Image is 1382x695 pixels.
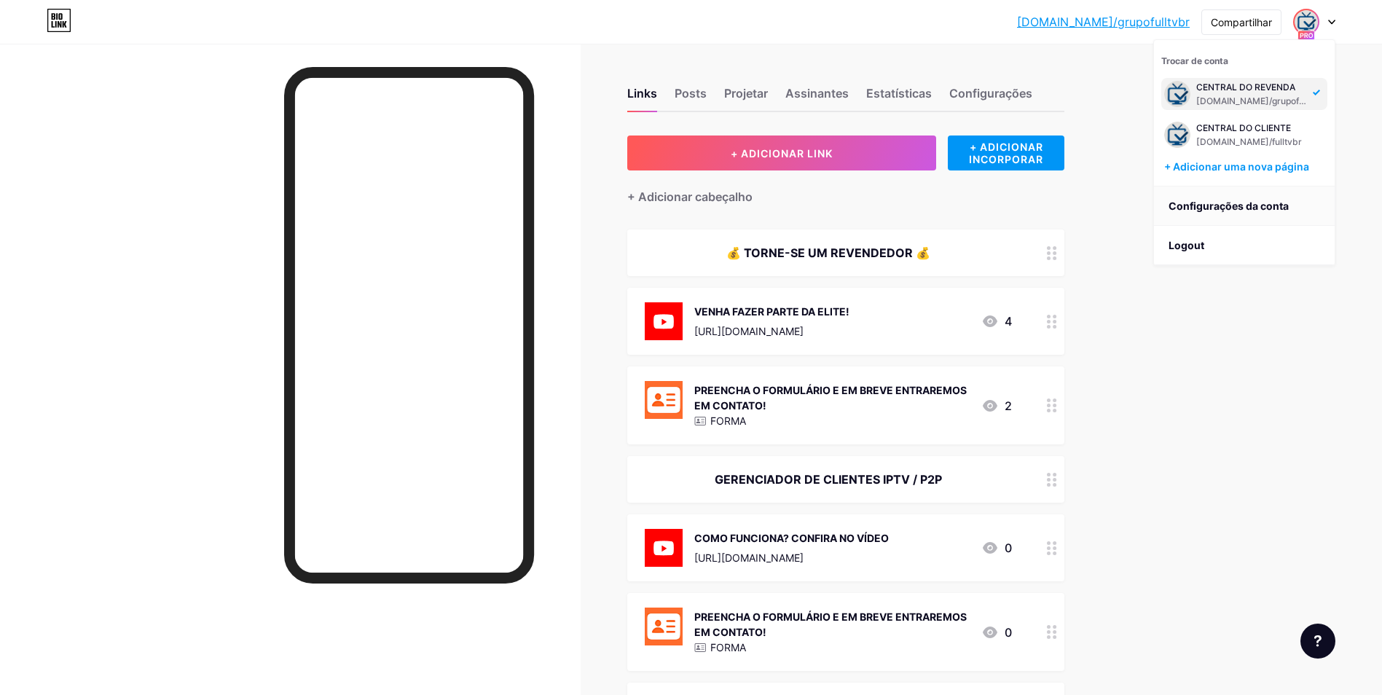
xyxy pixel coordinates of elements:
[785,85,849,111] div: Assinantes
[1005,397,1012,415] font: 2
[1161,55,1228,66] span: Trocar de conta
[627,85,657,111] div: Links
[627,188,753,205] div: + Adicionar cabeçalho
[1017,13,1190,31] a: [DOMAIN_NAME]/grupofulltvbr
[645,471,1012,488] div: GERENCIADOR DE CLIENTES IPTV / P2P
[710,413,746,428] p: FORMA
[694,323,849,339] div: [URL][DOMAIN_NAME]
[1164,122,1190,148] img: grupofulltvbr
[694,550,889,565] div: [URL][DOMAIN_NAME]
[645,529,683,567] img: COMO FUNCIONA? CONFIRA NO VÍDEO
[949,85,1032,111] div: Configurações
[1295,10,1318,34] img: grupofulltvbr
[1005,313,1012,330] font: 4
[694,304,849,319] div: VENHA FAZER PARTE DA ELITE!
[948,136,1064,170] div: + ADICIONAR INCORPORAR
[627,136,937,170] button: + ADICIONAR LINK
[1196,122,1304,134] div: CENTRAL DO CLIENTE
[694,609,970,640] div: PREENCHA O FORMULÁRIO E EM BREVE ENTRAREMOS EM CONTATO!
[1196,95,1308,107] div: [DOMAIN_NAME]/grupofulltvbr
[731,147,833,160] span: + ADICIONAR LINK
[694,530,889,546] div: COMO FUNCIONA? CONFIRA NO VÍDEO
[645,608,683,645] img: PREENCHA O FORMULÁRIO E EM BREVE ENTRAREMOS EM CONTATO!
[645,381,683,419] img: PREENCHA O FORMULÁRIO E EM BREVE ENTRAREMOS EM CONTATO!
[1196,82,1308,93] div: CENTRAL DO REVENDA
[645,302,683,340] img: VENHA FAZER PARTE DA ELITE!
[694,382,970,413] div: PREENCHA O FORMULÁRIO E EM BREVE ENTRAREMOS EM CONTATO!
[1154,186,1335,226] a: Configurações da conta
[1196,136,1304,148] div: [DOMAIN_NAME]/fulltvbr
[1005,624,1012,641] font: 0
[866,85,932,111] div: Estatísticas
[1005,539,1012,557] font: 0
[1154,226,1335,265] li: Logout
[710,640,746,655] p: FORMA
[645,244,1012,262] div: 💰 TORNE-SE UM REVENDEDOR 💰
[1164,160,1327,174] div: + Adicionar uma nova página
[1164,81,1190,107] img: grupofulltvbr
[724,85,768,111] div: Projetar
[1211,15,1272,30] div: Compartilhar
[675,85,707,111] div: Posts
